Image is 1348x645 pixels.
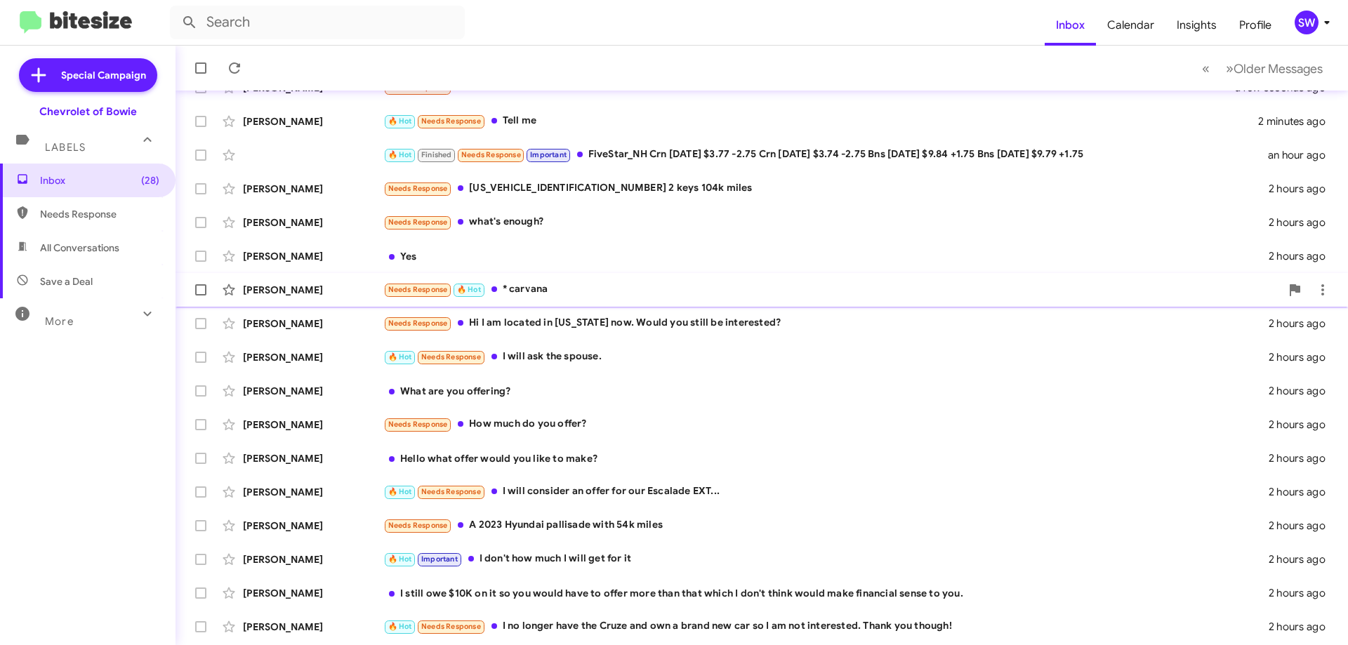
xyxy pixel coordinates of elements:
[1269,350,1337,364] div: 2 hours ago
[1269,620,1337,634] div: 2 hours ago
[243,586,383,600] div: [PERSON_NAME]
[421,150,452,159] span: Finished
[383,349,1269,365] div: I will ask the spouse.
[1269,485,1337,499] div: 2 hours ago
[388,487,412,496] span: 🔥 Hot
[383,113,1258,129] div: Tell me
[243,519,383,533] div: [PERSON_NAME]
[421,117,481,126] span: Needs Response
[383,315,1269,331] div: Hi I am located in [US_STATE] now. Would you still be interested?
[19,58,157,92] a: Special Campaign
[383,281,1281,298] div: * carvana
[243,384,383,398] div: [PERSON_NAME]
[1269,519,1337,533] div: 2 hours ago
[383,551,1269,567] div: I don't how much I will get for it
[61,68,146,82] span: Special Campaign
[1194,54,1218,83] button: Previous
[45,141,86,154] span: Labels
[1269,418,1337,432] div: 2 hours ago
[388,184,448,193] span: Needs Response
[1268,148,1337,162] div: an hour ago
[388,352,412,361] span: 🔥 Hot
[388,554,412,564] span: 🔥 Hot
[1258,114,1337,128] div: 2 minutes ago
[383,214,1269,230] div: what's enough?
[388,150,412,159] span: 🔥 Hot
[243,552,383,566] div: [PERSON_NAME]
[1228,5,1283,46] a: Profile
[1295,11,1319,34] div: SW
[457,285,481,294] span: 🔥 Hot
[243,451,383,465] div: [PERSON_NAME]
[383,384,1269,398] div: What are you offering?
[243,620,383,634] div: [PERSON_NAME]
[383,416,1269,432] div: How much do you offer?
[1269,249,1337,263] div: 2 hours ago
[1269,215,1337,230] div: 2 hours ago
[421,352,481,361] span: Needs Response
[1194,54,1331,83] nav: Page navigation example
[383,180,1269,197] div: [US_VEHICLE_IDENTIFICATION_NUMBER] 2 keys 104k miles
[388,285,448,294] span: Needs Response
[388,218,448,227] span: Needs Response
[1269,182,1337,196] div: 2 hours ago
[530,150,567,159] span: Important
[243,215,383,230] div: [PERSON_NAME]
[1269,586,1337,600] div: 2 hours ago
[40,274,93,288] span: Save a Deal
[388,117,412,126] span: 🔥 Hot
[383,147,1268,163] div: FiveStar_NH Crn [DATE] $3.77 -2.75 Crn [DATE] $3.74 -2.75 Bns [DATE] $9.84 +1.75 Bns [DATE] $9.79...
[1165,5,1228,46] a: Insights
[421,554,458,564] span: Important
[1269,552,1337,566] div: 2 hours ago
[1234,61,1323,77] span: Older Messages
[243,485,383,499] div: [PERSON_NAME]
[1202,60,1210,77] span: «
[243,317,383,331] div: [PERSON_NAME]
[1226,60,1234,77] span: »
[1045,5,1096,46] a: Inbox
[40,173,159,187] span: Inbox
[243,418,383,432] div: [PERSON_NAME]
[243,249,383,263] div: [PERSON_NAME]
[1283,11,1333,34] button: SW
[383,451,1269,465] div: Hello what offer would you like to make?
[1217,54,1331,83] button: Next
[421,622,481,631] span: Needs Response
[421,487,481,496] span: Needs Response
[141,173,159,187] span: (28)
[388,319,448,328] span: Needs Response
[388,420,448,429] span: Needs Response
[383,517,1269,533] div: A 2023 Hyundai pallisade with 54k miles
[40,207,159,221] span: Needs Response
[1269,384,1337,398] div: 2 hours ago
[243,182,383,196] div: [PERSON_NAME]
[39,105,137,119] div: Chevrolet of Bowie
[383,586,1269,600] div: I still owe $10K on it so you would have to offer more than that which I don't think would make f...
[461,150,521,159] span: Needs Response
[383,618,1269,634] div: I no longer have the Cruze and own a brand new car so I am not interested. Thank you though!
[45,315,74,328] span: More
[170,6,465,39] input: Search
[383,484,1269,500] div: I will consider an offer for our Escalade EXT...
[243,283,383,297] div: [PERSON_NAME]
[40,241,119,255] span: All Conversations
[243,350,383,364] div: [PERSON_NAME]
[1269,451,1337,465] div: 2 hours ago
[1269,317,1337,331] div: 2 hours ago
[243,114,383,128] div: [PERSON_NAME]
[388,622,412,631] span: 🔥 Hot
[1096,5,1165,46] a: Calendar
[383,249,1269,263] div: Yes
[388,521,448,530] span: Needs Response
